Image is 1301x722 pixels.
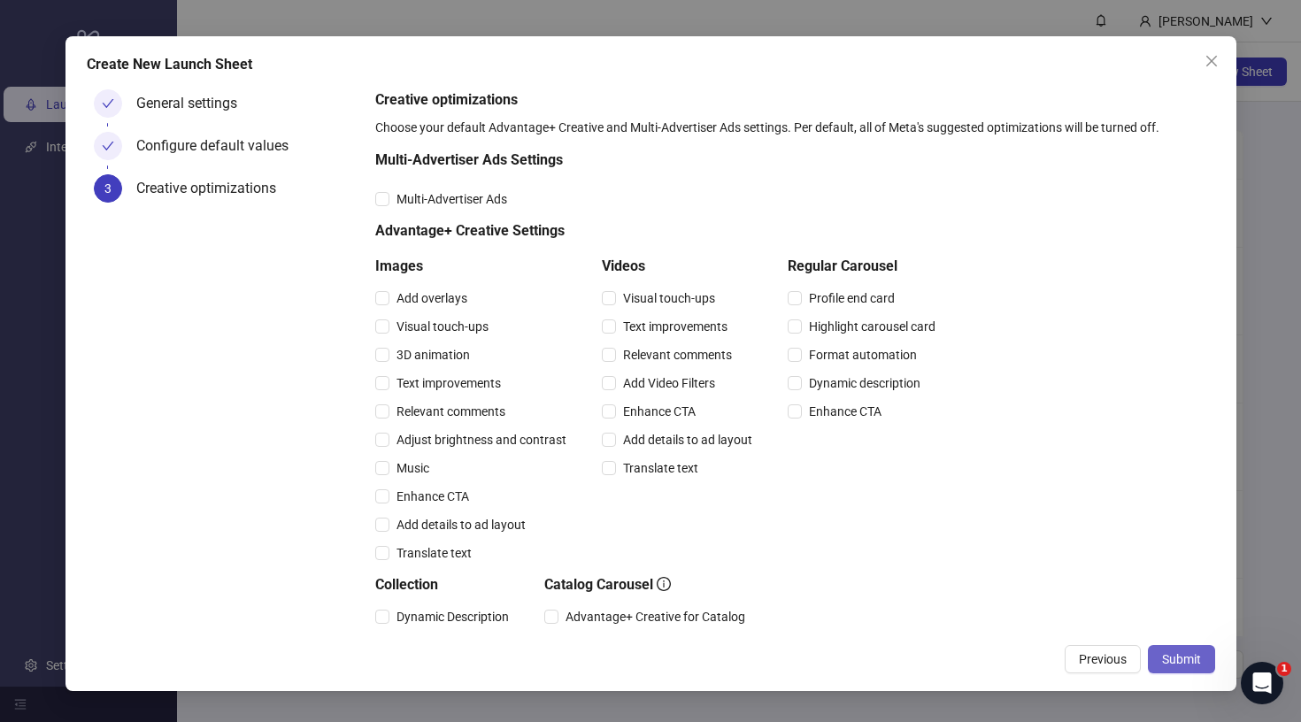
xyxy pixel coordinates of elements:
button: Previous [1065,645,1141,673]
span: Translate text [616,458,705,478]
span: Enhance CTA [389,487,476,506]
span: Add details to ad layout [616,430,759,449]
h5: Collection [375,574,516,595]
div: Create New Launch Sheet [87,54,1215,75]
span: Add Video Filters [616,373,722,393]
span: Advantage+ Creative for Catalog [558,607,752,626]
div: General settings [136,89,251,118]
h5: Catalog Carousel [544,574,752,595]
span: Highlight carousel card [802,317,943,336]
span: 3 [104,181,112,196]
span: close [1205,54,1219,68]
span: Submit [1162,652,1201,666]
span: Translate text [389,543,479,563]
span: Relevant comments [389,402,512,421]
h5: Advantage+ Creative Settings [375,220,943,242]
span: Adjust brightness and contrast [389,430,574,449]
span: Text improvements [389,373,508,393]
h5: Regular Carousel [788,256,943,277]
span: 1 [1277,662,1291,676]
span: Dynamic description [802,373,928,393]
iframe: Intercom live chat [1241,662,1283,704]
div: Creative optimizations [136,174,290,203]
span: check [102,140,114,152]
h5: Multi-Advertiser Ads Settings [375,150,943,171]
span: Add overlays [389,288,474,308]
span: Text improvements [616,317,735,336]
span: Music [389,458,436,478]
span: 3D animation [389,345,477,365]
h5: Images [375,256,574,277]
span: Enhance CTA [616,402,703,421]
span: check [102,97,114,110]
span: Profile end card [802,288,902,308]
span: Enhance CTA [802,402,889,421]
span: Visual touch-ups [616,288,722,308]
span: Previous [1079,652,1127,666]
span: Relevant comments [616,345,739,365]
h5: Videos [602,256,759,277]
span: Dynamic Description [389,607,516,626]
div: Choose your default Advantage+ Creative and Multi-Advertiser Ads settings. Per default, all of Me... [375,118,1207,137]
button: Submit [1148,645,1215,673]
span: Add details to ad layout [389,515,533,534]
span: Multi-Advertiser Ads [389,189,514,209]
span: info-circle [657,577,671,591]
h5: Creative optimizations [375,89,1207,111]
span: Visual touch-ups [389,317,496,336]
div: Configure default values [136,132,303,160]
button: Close [1197,47,1226,75]
span: Format automation [802,345,924,365]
